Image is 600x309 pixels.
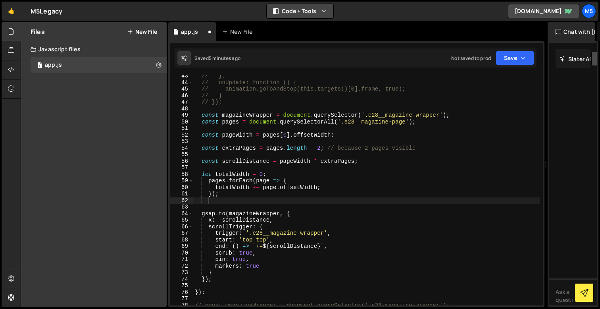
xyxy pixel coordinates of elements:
[170,263,193,270] div: 72
[560,55,591,63] h2: Slater AI
[170,204,193,211] div: 63
[170,269,193,276] div: 73
[267,4,333,18] button: Code + Tools
[170,79,193,86] div: 44
[170,289,193,296] div: 76
[170,164,193,171] div: 57
[170,93,193,99] div: 46
[170,302,193,309] div: 78
[170,125,193,132] div: 51
[45,62,62,69] div: app.js
[548,22,595,41] div: Chat with [PERSON_NAME]
[170,145,193,152] div: 54
[582,4,596,18] a: M5
[170,230,193,237] div: 67
[194,55,240,62] div: Saved
[170,86,193,93] div: 45
[170,276,193,283] div: 74
[170,158,193,165] div: 56
[37,63,42,69] span: 1
[170,243,193,250] div: 69
[170,178,193,184] div: 59
[170,237,193,243] div: 68
[31,6,62,16] div: M5Legacy
[170,217,193,224] div: 65
[181,28,198,36] div: app.js
[170,282,193,289] div: 75
[170,224,193,230] div: 66
[31,57,167,73] div: app.js
[170,138,193,145] div: 53
[222,28,256,36] div: New File
[170,184,193,191] div: 60
[170,295,193,302] div: 77
[170,99,193,106] div: 47
[31,27,45,36] h2: Files
[209,55,240,62] div: 5 minutes ago
[170,256,193,263] div: 71
[451,55,491,62] div: Not saved to prod
[508,4,579,18] a: [DOMAIN_NAME]
[170,211,193,217] div: 64
[170,191,193,197] div: 61
[496,51,534,65] button: Save
[21,41,167,57] div: Javascript files
[127,29,157,35] button: New File
[170,119,193,126] div: 50
[170,73,193,79] div: 43
[170,132,193,139] div: 52
[170,151,193,158] div: 55
[170,250,193,257] div: 70
[170,197,193,204] div: 62
[170,106,193,112] div: 48
[170,112,193,119] div: 49
[2,2,21,21] a: 🤙
[170,171,193,178] div: 58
